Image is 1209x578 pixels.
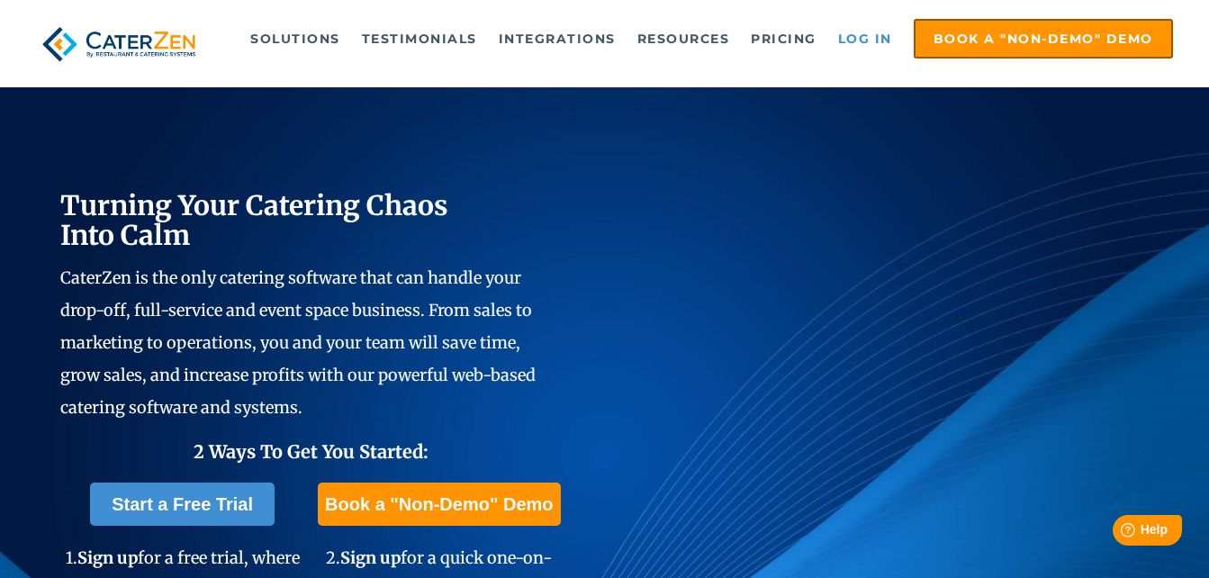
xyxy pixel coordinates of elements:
[628,21,739,57] a: Resources
[90,483,275,526] a: Start a Free Trial
[490,21,625,57] a: Integrations
[914,19,1173,59] a: Book a "Non-Demo" Demo
[36,19,201,69] img: caterzen
[230,19,1173,59] div: Navigation Menu
[829,21,901,57] a: Log in
[60,267,536,418] span: CaterZen is the only catering software that can handle your drop-off, full-service and event spac...
[194,440,429,463] span: 2 Ways To Get You Started:
[340,547,401,568] span: Sign up
[742,21,826,57] a: Pricing
[353,21,486,57] a: Testimonials
[1049,508,1189,558] iframe: Help widget launcher
[77,547,138,568] span: Sign up
[241,21,349,57] a: Solutions
[318,483,560,526] a: Book a "Non-Demo" Demo
[60,188,448,252] span: Turning Your Catering Chaos Into Calm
